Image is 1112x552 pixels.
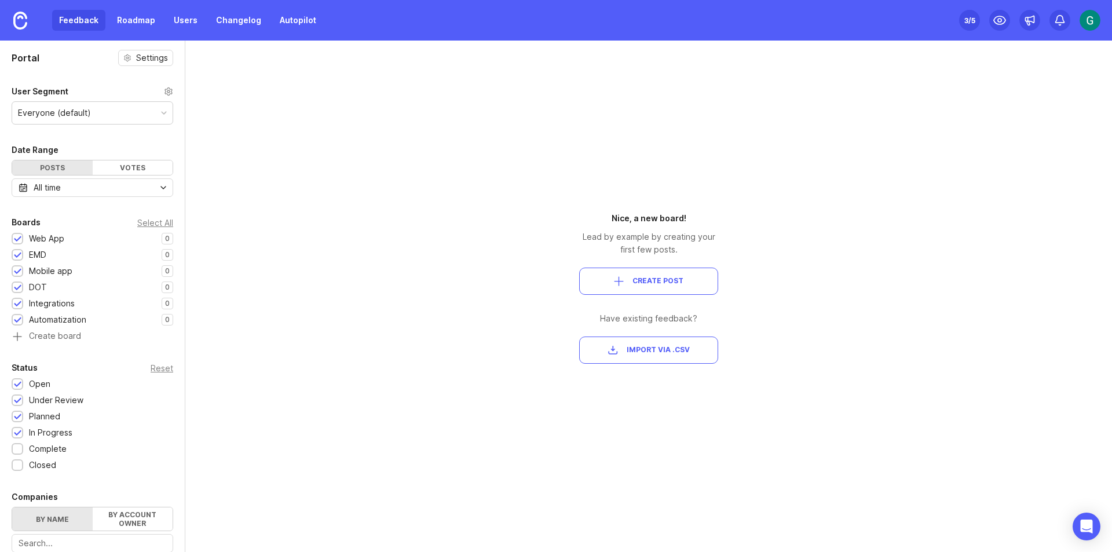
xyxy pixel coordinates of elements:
div: Planned [29,410,60,423]
div: Automatization [29,313,86,326]
div: User Segment [12,85,68,98]
div: All time [34,181,61,194]
input: Search... [19,537,166,550]
a: Roadmap [110,10,162,31]
button: Create Post [579,268,718,295]
div: Date Range [12,143,58,157]
span: Import via .csv [627,345,690,355]
div: Select All [137,220,173,226]
p: 0 [165,299,170,308]
div: Under Review [29,394,83,407]
div: Have existing feedback? [579,312,718,325]
button: 3/5 [959,10,980,31]
div: Boards [12,215,41,229]
div: In Progress [29,426,72,439]
div: Lead by example by creating your first few posts. [579,231,718,256]
div: Complete [29,443,67,455]
div: Integrations [29,297,75,310]
a: Users [167,10,204,31]
div: Votes [93,160,173,175]
p: 0 [165,250,170,259]
a: Autopilot [273,10,323,31]
label: By account owner [93,507,173,531]
div: Posts [12,160,93,175]
label: By name [12,507,93,531]
p: 0 [165,283,170,292]
span: Settings [136,52,168,64]
div: EMD [29,248,46,261]
div: Web App [29,232,64,245]
div: Mobile app [29,265,72,277]
div: Reset [151,365,173,371]
div: Status [12,361,38,375]
a: Create board [12,332,173,342]
div: Open Intercom Messenger [1073,513,1100,540]
div: Companies [12,490,58,504]
button: Settings [118,50,173,66]
button: Import via .csv [579,337,718,364]
svg: toggle icon [154,183,173,192]
div: 3 /5 [964,12,975,28]
div: Nice, a new board! [579,212,718,225]
p: 0 [165,315,170,324]
h1: Portal [12,51,39,65]
p: 0 [165,266,170,276]
p: 0 [165,234,170,243]
span: Create Post [632,276,683,286]
a: Changelog [209,10,268,31]
div: Everyone (default) [18,107,91,119]
div: Closed [29,459,56,471]
img: Guard Manager [1080,10,1100,31]
div: DOT [29,281,47,294]
img: Canny Home [13,12,27,30]
div: Open [29,378,50,390]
